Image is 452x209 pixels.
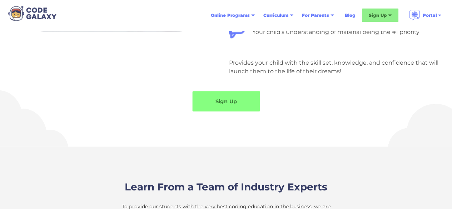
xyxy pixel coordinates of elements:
div: Curriculum [263,12,288,19]
div: Portal [405,7,446,24]
div: Portal [423,12,437,19]
div: Sign Up [369,12,387,19]
div: For Parents [302,12,329,19]
a: Sign Up [192,91,260,112]
a: Blog [341,9,360,22]
div: For Parents [298,9,338,22]
div: Online Programs [211,12,250,19]
img: Cloud Illustration [381,98,452,149]
div: Curriculum [259,9,298,22]
div: Your child’s understanding of material being the #1 priority [252,28,419,36]
div: Online Programs [207,9,259,22]
div: Sign Up [362,9,398,22]
span: Learn From a Team of Industry Experts [125,181,327,193]
div: Provides your child with the skill set, knowledge, and confidence that will launch them to the li... [229,59,438,75]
